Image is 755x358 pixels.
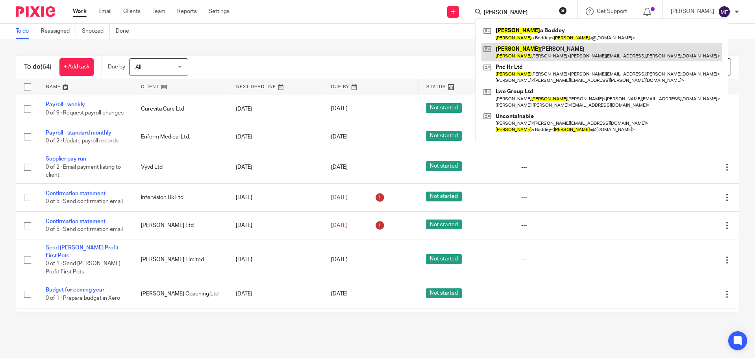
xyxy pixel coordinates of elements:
a: Snoozed [82,24,110,39]
a: Settings [209,7,229,15]
td: [DATE] [228,183,323,211]
button: Clear [559,7,567,15]
a: + Add task [59,58,94,76]
p: Due by [108,63,125,71]
td: [DATE] [228,240,323,280]
span: [DATE] [331,292,348,297]
td: [PERSON_NAME] Ltd [133,212,228,240]
a: Confirmation statement [46,191,105,196]
span: 0 of 1 · Send [PERSON_NAME] Profit First Pots [46,261,120,275]
td: [DATE] [228,151,323,183]
span: (64) [41,64,52,70]
a: Budget for coming year [46,287,104,293]
td: [DATE] [228,95,323,123]
span: [DATE] [331,257,348,262]
input: Search [483,9,554,17]
img: svg%3E [718,6,731,18]
td: Ducathen Limited [133,308,228,340]
a: Send [PERSON_NAME] Profit First Pots [46,245,118,258]
span: Not started [426,103,462,113]
div: --- [521,256,636,264]
a: Work [73,7,87,15]
span: All [135,65,141,70]
span: 0 of 9 · Request payroll changes [46,110,124,116]
td: Enferm Medical Ltd. [133,123,228,151]
span: [DATE] [331,195,348,200]
td: Vyvd Ltd [133,151,228,183]
a: Confirmation statement [46,219,105,224]
a: Supplier pay run [46,156,86,162]
span: 0 of 1 · Prepare budget in Xero [46,295,120,301]
span: 0 of 5 · Send confirmation email [46,199,123,204]
span: Not started [426,254,462,264]
span: [DATE] [331,106,348,112]
span: Not started [426,161,462,171]
p: [PERSON_NAME] [671,7,714,15]
td: Infervision Uk Ltd [133,183,228,211]
div: --- [521,290,636,298]
td: [PERSON_NAME] Coaching Ltd [133,280,228,308]
div: --- [521,163,636,171]
a: Team [152,7,165,15]
td: [PERSON_NAME] Limited [133,240,228,280]
span: Not started [426,220,462,229]
td: [DATE] [228,280,323,308]
span: Get Support [597,9,627,14]
a: Done [116,24,135,39]
a: Email [98,7,111,15]
div: --- [521,221,636,229]
a: Clients [123,7,141,15]
span: Not started [426,131,462,141]
td: [DATE] [228,212,323,240]
a: Payroll - standard monthly [46,130,111,136]
div: --- [521,194,636,201]
span: 0 of 5 · Send confirmation email [46,227,123,233]
span: [DATE] [331,164,348,170]
span: [DATE] [331,223,348,228]
a: Reassigned [41,24,76,39]
a: To do [16,24,35,39]
span: Not started [426,288,462,298]
h1: To do [24,63,52,71]
span: Not started [426,192,462,201]
span: 0 of 2 · Email payment listing to client [46,164,121,178]
span: [DATE] [331,134,348,140]
a: Payroll - weekly [46,102,85,107]
td: Curevita Care Ltd [133,95,228,123]
a: Reports [177,7,197,15]
span: 0 of 2 · Update payroll records [46,138,118,144]
td: [DATE] [228,308,323,340]
td: [DATE] [228,123,323,151]
img: Pixie [16,6,55,17]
